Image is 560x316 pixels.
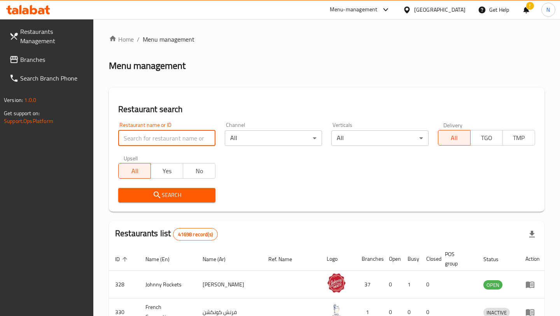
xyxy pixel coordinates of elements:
li: / [137,35,140,44]
span: Yes [154,165,180,177]
label: Upsell [124,155,138,161]
td: 1 [401,271,420,298]
span: 41698 record(s) [173,231,217,238]
th: Busy [401,247,420,271]
span: TMP [506,132,532,144]
h2: Restaurants list [115,228,218,241]
span: Version: [4,95,23,105]
th: Closed [420,247,439,271]
nav: breadcrumb [109,35,544,44]
span: OPEN [483,281,502,290]
div: Export file [523,225,541,244]
span: Name (Ar) [203,255,236,264]
div: [GEOGRAPHIC_DATA] [414,5,465,14]
span: All [441,132,467,144]
td: 0 [420,271,439,298]
td: 328 [109,271,139,298]
td: Johnny Rockets [139,271,196,298]
button: TGO [470,130,503,146]
span: Search Branch Phone [20,74,87,83]
div: Total records count [173,228,218,241]
button: No [183,163,215,179]
span: All [122,165,148,177]
div: All [225,130,322,146]
span: N [546,5,550,14]
div: All [331,130,429,146]
span: TGO [474,132,500,144]
span: Restaurants Management [20,27,87,46]
th: Logo [320,247,355,271]
div: Menu [525,280,540,289]
span: Search [124,190,209,200]
span: Branches [20,55,87,64]
span: Menu management [143,35,194,44]
button: Yes [150,163,183,179]
th: Action [519,247,546,271]
a: Support.OpsPlatform [4,116,53,126]
button: All [118,163,151,179]
h2: Restaurant search [118,104,535,115]
input: Search for restaurant name or ID.. [118,130,215,146]
label: Delivery [443,122,463,128]
span: Name (En) [145,255,180,264]
div: Menu-management [330,5,378,14]
span: No [186,165,212,177]
span: ID [115,255,130,264]
th: Open [383,247,401,271]
td: [PERSON_NAME] [196,271,262,298]
a: Restaurants Management [3,22,93,50]
span: 1.0.0 [24,95,36,105]
span: Get support on: [4,108,40,118]
button: Search [118,188,215,202]
span: Ref. Name [268,255,302,264]
td: 37 [355,271,383,298]
a: Search Branch Phone [3,69,93,88]
button: TMP [502,130,535,146]
h2: Menu management [109,60,185,72]
img: Johnny Rockets [327,273,346,293]
span: POS group [445,249,468,268]
button: All [438,130,471,146]
td: 0 [383,271,401,298]
span: Status [483,255,509,264]
a: Branches [3,50,93,69]
th: Branches [355,247,383,271]
a: Home [109,35,134,44]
